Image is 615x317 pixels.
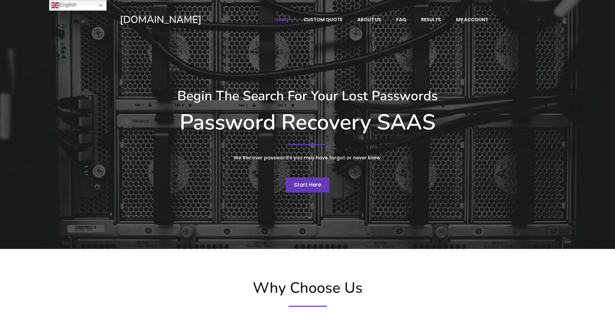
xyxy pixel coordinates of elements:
span: Results [421,17,441,23]
h2: Why Choose Us [117,279,498,297]
a: About Us [350,13,388,26]
span: About Us [357,17,381,23]
span: Custom Quote [304,17,342,23]
span: My account [456,17,488,23]
span: FAQ [396,17,406,23]
a: My account [449,13,495,26]
a: [DOMAIN_NAME] [120,13,247,26]
h1: Password Recovery SAAS [120,110,495,135]
p: We Recover password's you may have forgot or never knew. [183,154,432,162]
span: Start Here [294,181,321,189]
a: FAQ [389,13,413,26]
a: Custom Quote [297,13,349,26]
a: Start Here [286,177,329,193]
span: Home [275,17,289,23]
img: en [51,1,59,9]
h3: Begin The Search For Your Lost Passwords [120,88,495,104]
a: Results [414,13,448,26]
a: Home [268,13,296,26]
